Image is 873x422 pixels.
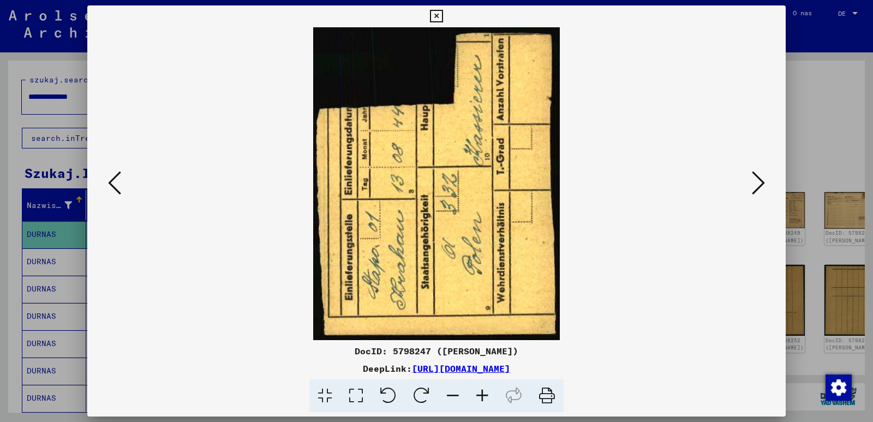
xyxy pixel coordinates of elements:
[825,374,851,400] div: Zmiana zgody
[363,363,412,374] font: DeepLink:
[355,346,518,356] font: DocID: 5798247 ([PERSON_NAME])
[826,375,852,401] img: Zmiana zgody
[412,363,510,374] a: [URL][DOMAIN_NAME]
[124,27,749,340] img: 002.jpg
